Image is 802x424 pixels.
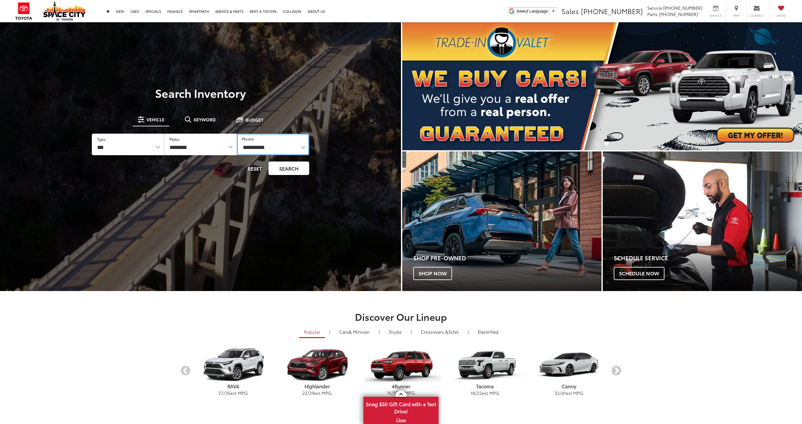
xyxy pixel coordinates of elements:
[471,390,475,396] span: 18
[409,329,413,335] li: |
[561,390,566,396] span: 41
[561,6,579,16] span: Sales
[402,22,802,150] section: Carousel section with vehicle pictures - may contain disclaimers.
[413,267,452,280] span: Shop Now
[302,390,307,396] span: 22
[709,13,723,18] span: Service
[191,383,275,390] p: RAV4
[242,136,254,141] label: Model
[614,267,664,280] span: Schedule Now
[517,9,548,13] span: Select Language
[97,136,106,142] label: Type
[603,151,802,291] div: Toyota
[387,390,391,396] span: 16
[193,348,273,382] img: Toyota RAV4
[581,6,643,16] span: [PHONE_NUMBER]
[555,390,560,396] span: 32
[402,151,601,291] a: Shop Pre-Owned Shop Now
[328,329,332,335] li: |
[26,87,375,99] h3: Search Inventory
[377,329,381,335] li: |
[335,326,374,337] a: Cars
[169,136,180,142] label: Make
[180,342,622,399] aside: carousel
[663,5,702,11] span: [PHONE_NUMBER]
[309,390,314,396] span: 29
[349,329,370,335] span: & Minivan
[147,117,164,122] span: Vehicle
[268,162,309,175] button: Search
[551,9,555,13] span: ▼
[180,365,191,376] button: Previous
[180,311,622,322] h2: Discover Our Lineup
[384,326,406,337] a: Trucks
[443,383,527,390] p: Tacoma
[517,9,555,13] a: Select Language​
[275,383,359,390] p: Highlander
[359,390,443,396] p: / est MPG
[364,397,438,416] span: Snag $50 Gift Card with a Test Drive!
[473,326,503,337] a: Electrified
[774,13,788,18] span: Saved
[361,348,441,382] img: Toyota 4Runner
[647,5,662,11] span: Service
[246,118,263,122] span: Budget
[393,390,398,396] span: 19
[443,390,527,396] p: / est MPG
[413,255,601,261] h4: Shop Pre-Owned
[527,383,611,390] p: Camry
[477,390,482,396] span: 22
[275,390,359,396] p: / est MPG
[466,329,470,335] li: |
[225,390,230,396] span: 35
[729,13,743,18] span: Map
[603,151,802,291] a: Schedule Service Schedule Now
[43,1,86,21] img: Space City Toyota
[421,329,448,335] span: Crossovers &
[611,365,622,376] button: Next
[529,348,609,382] img: Toyota Camry
[299,326,325,338] a: Popular
[445,348,525,382] img: Toyota Tacoma
[402,151,601,291] div: Toyota
[194,117,216,122] span: Keyword
[647,11,658,17] span: Parts
[242,162,267,175] button: Reset
[416,326,463,337] a: SUVs
[614,255,802,261] h4: Schedule Service
[659,11,698,17] span: [PHONE_NUMBER]
[359,383,443,390] p: 4Runner
[750,13,764,18] span: Contact
[191,390,275,396] p: / est MPG
[402,35,462,138] button: Click to view previous picture.
[527,390,611,396] p: / est MPG
[742,35,802,138] button: Click to view next picture.
[218,390,223,396] span: 27
[277,348,357,382] img: Toyota Highlander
